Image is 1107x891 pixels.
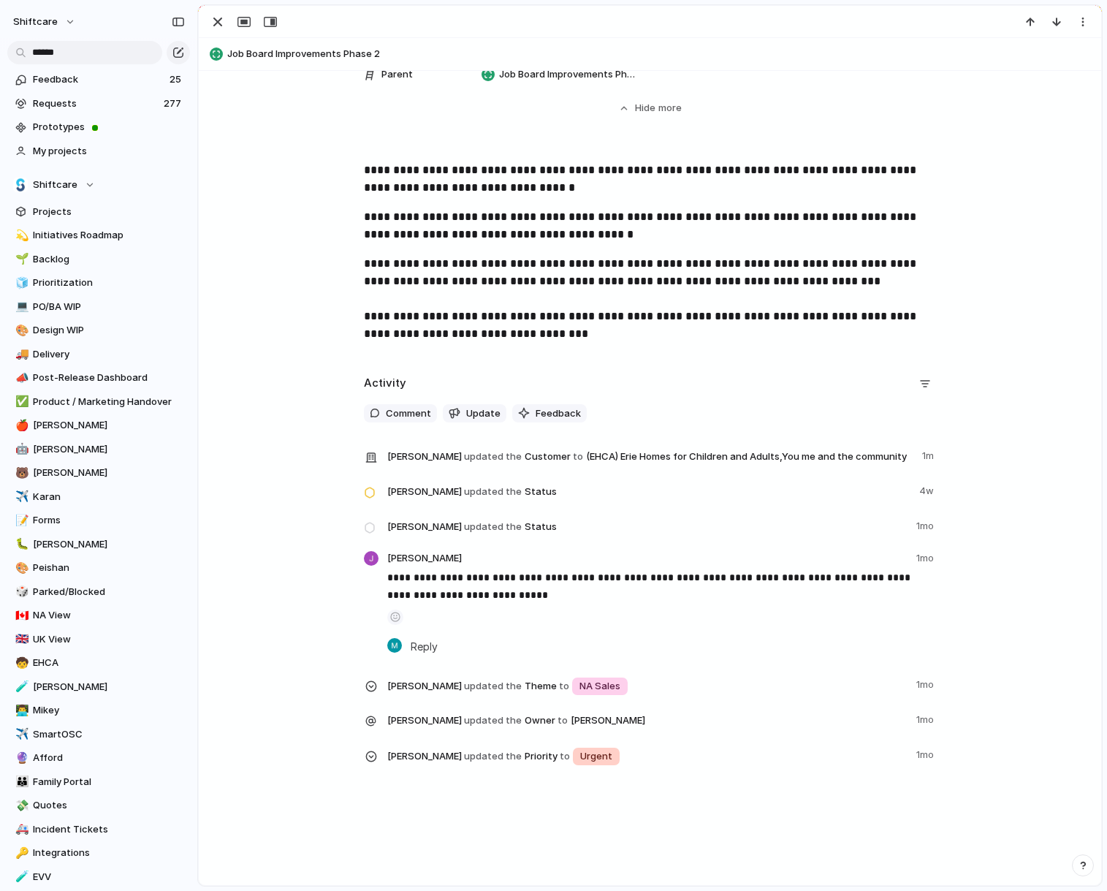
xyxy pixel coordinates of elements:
[13,727,28,742] button: ✈️
[443,404,506,423] button: Update
[13,846,28,860] button: 🔑
[922,446,937,463] span: 1m
[364,375,406,392] h2: Activity
[15,631,26,648] div: 🇬🇧
[13,585,28,599] button: 🎲
[13,513,28,528] button: 📝
[7,581,190,603] a: 🎲Parked/Blocked
[580,749,612,764] span: Urgent
[15,868,26,885] div: 🧪
[33,561,185,575] span: Peishan
[33,703,185,718] span: Mikey
[7,296,190,318] a: 💻PO/BA WIP
[7,604,190,626] div: 🇨🇦NA View
[33,632,185,647] span: UK View
[387,485,462,499] span: [PERSON_NAME]
[33,656,185,670] span: EHCA
[7,69,190,91] a: Feedback25
[15,488,26,505] div: ✈️
[13,228,28,243] button: 💫
[13,751,28,765] button: 🔮
[7,391,190,413] a: ✅Product / Marketing Handover
[33,205,185,219] span: Projects
[33,490,185,504] span: Karan
[464,450,522,464] span: updated the
[15,821,26,838] div: 🚑
[7,819,190,841] div: 🚑Incident Tickets
[15,560,26,577] div: 🎨
[466,406,501,421] span: Update
[7,116,190,138] a: Prototypes
[15,275,26,292] div: 🧊
[387,516,908,537] span: Status
[916,516,937,534] span: 1mo
[33,276,185,290] span: Prioritization
[7,272,190,294] a: 🧊Prioritization
[7,652,190,674] div: 🧒EHCA
[13,775,28,789] button: 👪
[7,367,190,389] div: 📣Post-Release Dashboard
[13,347,28,362] button: 🚚
[7,344,190,365] a: 🚚Delivery
[7,462,190,484] a: 🐻[PERSON_NAME]
[387,520,462,534] span: [PERSON_NAME]
[170,72,184,87] span: 25
[7,842,190,864] a: 🔑Integrations
[558,713,568,728] span: to
[7,866,190,888] a: 🧪EVV
[7,557,190,579] a: 🎨Peishan
[15,322,26,339] div: 🎨
[499,67,635,82] span: Job Board Improvements Phase 2
[13,323,28,338] button: 🎨
[33,846,185,860] span: Integrations
[13,870,28,884] button: 🧪
[7,629,190,651] a: 🇬🇧UK View
[364,95,937,121] button: Hidemore
[387,675,908,697] span: Theme
[7,201,190,223] a: Projects
[13,395,28,409] button: ✅
[7,319,190,341] a: 🎨Design WIP
[916,675,937,692] span: 1mo
[15,536,26,553] div: 🐛
[573,450,583,464] span: to
[33,96,159,111] span: Requests
[387,450,462,464] span: [PERSON_NAME]
[7,140,190,162] a: My projects
[464,485,522,499] span: updated the
[33,418,185,433] span: [PERSON_NAME]
[13,656,28,670] button: 🧒
[33,585,185,599] span: Parked/Blocked
[7,224,190,246] a: 💫Initiatives Roadmap
[13,418,28,433] button: 🍎
[15,393,26,410] div: ✅
[33,371,185,385] span: Post-Release Dashboard
[7,486,190,508] a: ✈️Karan
[387,481,910,501] span: Status
[7,249,190,270] a: 🌱Backlog
[7,10,83,34] button: shiftcare
[387,749,462,764] span: [PERSON_NAME]
[7,724,190,746] div: ✈️SmartOSC
[33,252,185,267] span: Backlog
[464,713,522,728] span: updated the
[7,534,190,556] a: 🐛[PERSON_NAME]
[15,227,26,244] div: 💫
[33,72,165,87] span: Feedback
[464,749,522,764] span: updated the
[33,178,77,192] span: Shiftcare
[7,174,190,196] button: Shiftcare
[512,404,587,423] button: Feedback
[15,797,26,814] div: 💸
[364,404,437,423] button: Comment
[571,713,645,728] span: [PERSON_NAME]
[386,406,431,421] span: Comment
[7,676,190,698] div: 🧪[PERSON_NAME]
[13,632,28,647] button: 🇬🇧
[7,414,190,436] div: 🍎[PERSON_NAME]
